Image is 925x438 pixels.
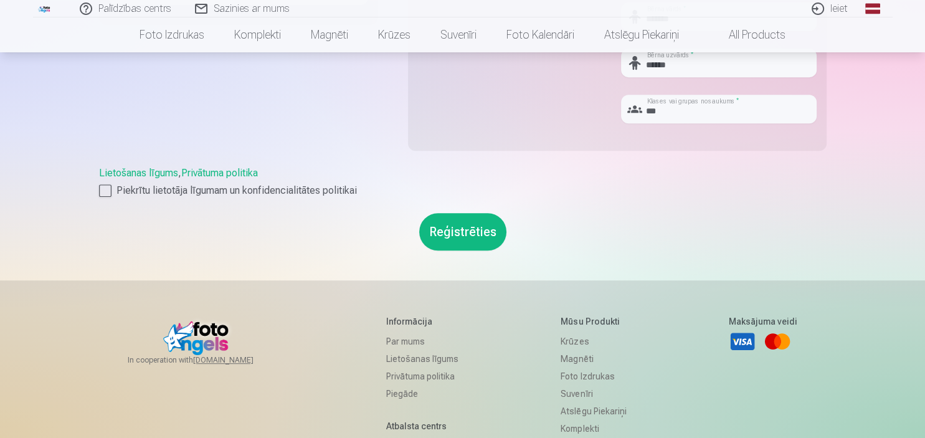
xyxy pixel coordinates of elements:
button: Reģistrēties [419,213,506,250]
a: Suvenīri [425,17,491,52]
label: Piekrītu lietotāja līgumam un konfidencialitātes politikai [99,183,827,198]
a: Par mums [386,333,458,350]
a: Lietošanas līgums [99,167,178,179]
a: Lietošanas līgums [386,350,458,368]
a: All products [694,17,800,52]
h5: Informācija [386,315,458,328]
a: Suvenīri [561,385,626,402]
h5: Maksājuma veidi [729,315,797,328]
a: [DOMAIN_NAME] [193,355,283,365]
h5: Mūsu produkti [561,315,626,328]
img: /fa1 [38,5,52,12]
span: In cooperation with [128,355,283,365]
a: Komplekti [219,17,296,52]
a: Foto izdrukas [561,368,626,385]
a: Krūzes [561,333,626,350]
a: Atslēgu piekariņi [561,402,626,420]
a: Krūzes [363,17,425,52]
a: Mastercard [764,328,791,355]
a: Piegāde [386,385,458,402]
a: Magnēti [296,17,363,52]
a: Foto izdrukas [125,17,219,52]
h5: Atbalsta centrs [386,420,458,432]
div: , [99,166,827,198]
a: Privātuma politika [181,167,258,179]
a: Komplekti [561,420,626,437]
a: Foto kalendāri [491,17,589,52]
a: Privātuma politika [386,368,458,385]
a: Magnēti [561,350,626,368]
a: Atslēgu piekariņi [589,17,694,52]
a: Visa [729,328,756,355]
